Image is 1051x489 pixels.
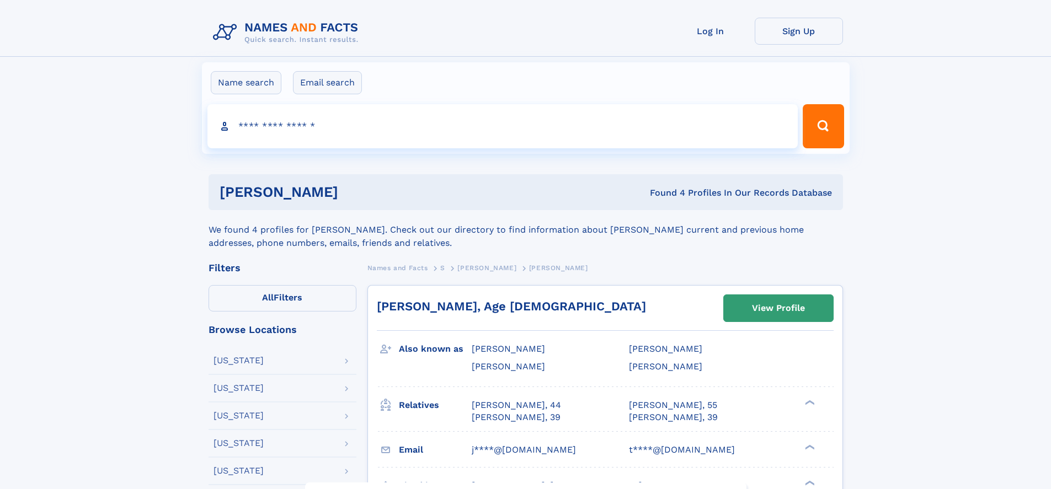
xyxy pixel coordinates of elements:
[214,384,264,393] div: [US_STATE]
[293,71,362,94] label: Email search
[367,261,428,275] a: Names and Facts
[529,264,588,272] span: [PERSON_NAME]
[211,71,281,94] label: Name search
[629,411,718,423] a: [PERSON_NAME], 39
[214,356,264,365] div: [US_STATE]
[629,399,717,411] a: [PERSON_NAME], 55
[209,18,367,47] img: Logo Names and Facts
[262,292,274,303] span: All
[399,440,472,459] h3: Email
[457,261,516,275] a: [PERSON_NAME]
[472,411,561,423] a: [PERSON_NAME], 39
[666,18,755,45] a: Log In
[214,466,264,475] div: [US_STATE]
[440,261,445,275] a: S
[209,210,843,250] div: We found 4 profiles for [PERSON_NAME]. Check out our directory to find information about [PERSON_...
[802,479,815,486] div: ❯
[472,361,545,372] span: [PERSON_NAME]
[214,411,264,420] div: [US_STATE]
[214,439,264,448] div: [US_STATE]
[752,295,805,321] div: View Profile
[629,361,702,372] span: [PERSON_NAME]
[629,343,702,354] span: [PERSON_NAME]
[803,104,844,148] button: Search Button
[802,443,815,450] div: ❯
[399,340,472,358] h3: Also known as
[207,104,798,148] input: search input
[377,299,646,313] a: [PERSON_NAME], Age [DEMOGRAPHIC_DATA]
[755,18,843,45] a: Sign Up
[457,264,516,272] span: [PERSON_NAME]
[494,187,832,199] div: Found 4 Profiles In Our Records Database
[802,399,815,406] div: ❯
[220,185,494,199] h1: [PERSON_NAME]
[209,325,356,335] div: Browse Locations
[724,295,833,321] a: View Profile
[440,264,445,272] span: S
[209,263,356,273] div: Filters
[472,343,545,354] span: [PERSON_NAME]
[472,399,561,411] a: [PERSON_NAME], 44
[399,396,472,415] h3: Relatives
[209,285,356,311] label: Filters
